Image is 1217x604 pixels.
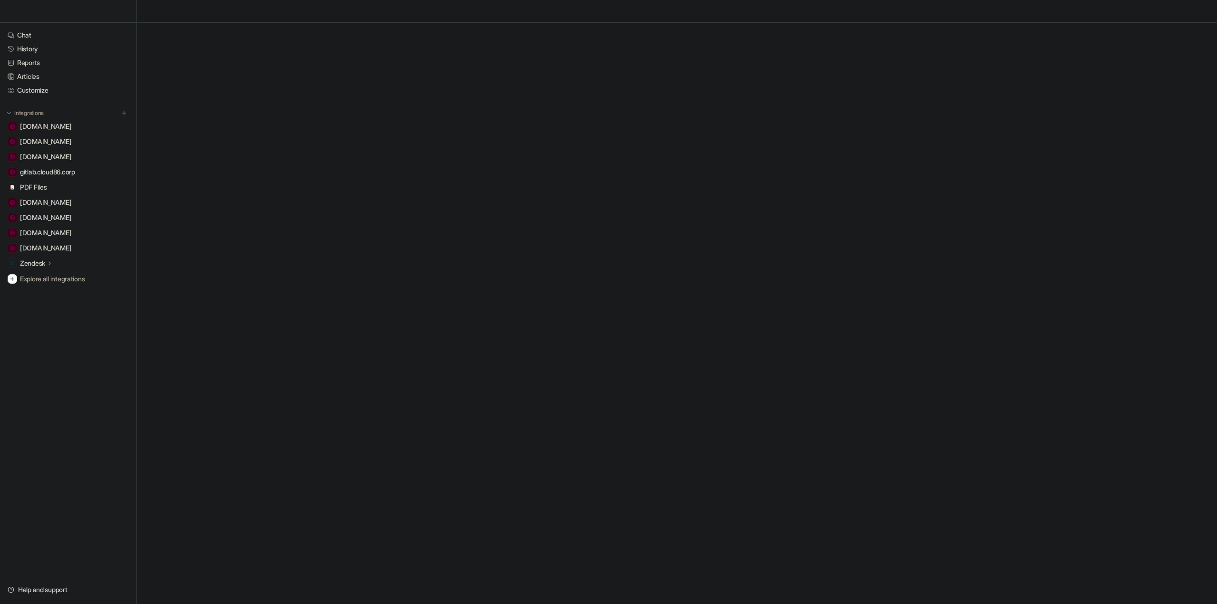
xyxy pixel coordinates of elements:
[4,165,133,179] a: gitlab.cloud86.corpgitlab.cloud86.corp
[4,211,133,224] a: www.hostinger.com[DOMAIN_NAME]
[10,169,15,175] img: gitlab.cloud86.corp
[4,29,133,42] a: Chat
[20,137,71,146] span: [DOMAIN_NAME]
[4,120,133,133] a: cloud86.io[DOMAIN_NAME]
[121,110,127,116] img: menu_add.svg
[10,215,15,221] img: www.hostinger.com
[6,110,12,116] img: expand menu
[20,228,71,238] span: [DOMAIN_NAME]
[4,84,133,97] a: Customize
[4,150,133,163] a: support.wix.com[DOMAIN_NAME]
[10,154,15,160] img: support.wix.com
[4,272,133,286] a: Explore all integrations
[20,259,45,268] p: Zendesk
[4,181,133,194] a: PDF FilesPDF Files
[20,152,71,162] span: [DOMAIN_NAME]
[20,182,47,192] span: PDF Files
[4,70,133,83] a: Articles
[10,184,15,190] img: PDF Files
[14,109,44,117] p: Integrations
[4,226,133,240] a: www.strato.nl[DOMAIN_NAME]
[20,167,75,177] span: gitlab.cloud86.corp
[8,274,17,284] img: explore all integrations
[4,56,133,69] a: Reports
[10,200,15,205] img: www.yourhosting.nl
[20,213,71,222] span: [DOMAIN_NAME]
[10,260,15,266] img: Zendesk
[4,583,133,596] a: Help and support
[4,108,47,118] button: Integrations
[20,198,71,207] span: [DOMAIN_NAME]
[10,139,15,144] img: docs.litespeedtech.com
[4,241,133,255] a: check86.nl[DOMAIN_NAME]
[20,271,129,287] span: Explore all integrations
[20,243,71,253] span: [DOMAIN_NAME]
[4,42,133,56] a: History
[10,230,15,236] img: www.strato.nl
[20,122,71,131] span: [DOMAIN_NAME]
[4,196,133,209] a: www.yourhosting.nl[DOMAIN_NAME]
[10,124,15,129] img: cloud86.io
[4,135,133,148] a: docs.litespeedtech.com[DOMAIN_NAME]
[10,245,15,251] img: check86.nl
